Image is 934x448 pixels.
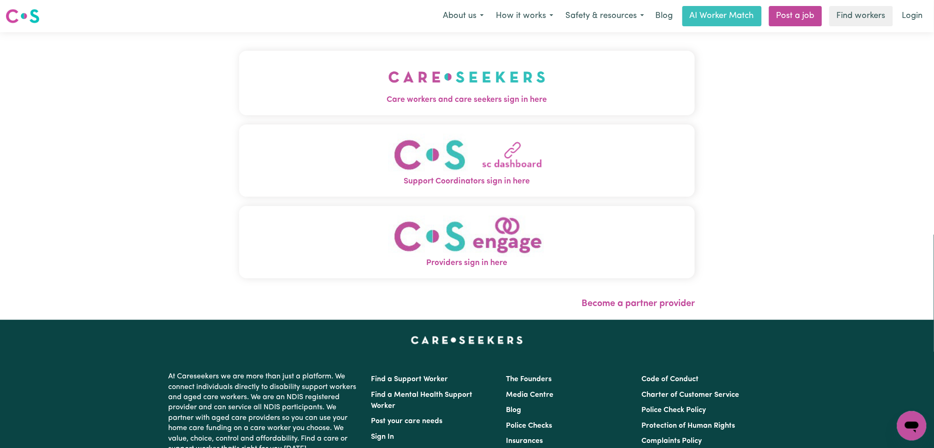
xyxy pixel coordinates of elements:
button: Providers sign in here [239,206,695,278]
a: Careseekers home page [411,336,523,344]
span: Support Coordinators sign in here [239,176,695,188]
img: Careseekers logo [6,8,40,24]
a: The Founders [506,376,552,383]
a: Find a Mental Health Support Worker [371,391,473,410]
button: How it works [490,6,559,26]
a: Police Checks [506,422,552,430]
button: About us [437,6,490,26]
a: Find a Support Worker [371,376,448,383]
a: Sign In [371,433,394,441]
a: Charter of Customer Service [641,391,739,399]
a: Protection of Human Rights [641,422,735,430]
a: Find workers [829,6,893,26]
button: Support Coordinators sign in here [239,124,695,197]
a: Post your care needs [371,418,443,425]
span: Providers sign in here [239,257,695,269]
a: Become a partner provider [582,299,695,308]
a: Complaints Policy [641,437,702,445]
a: AI Worker Match [682,6,762,26]
a: Police Check Policy [641,407,706,414]
a: Code of Conduct [641,376,699,383]
a: Blog [506,407,522,414]
a: Insurances [506,437,543,445]
button: Safety & resources [559,6,650,26]
iframe: Button to launch messaging window [897,411,927,441]
span: Care workers and care seekers sign in here [239,94,695,106]
a: Blog [650,6,679,26]
button: Care workers and care seekers sign in here [239,51,695,115]
a: Login [897,6,928,26]
a: Media Centre [506,391,554,399]
a: Post a job [769,6,822,26]
a: Careseekers logo [6,6,40,27]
